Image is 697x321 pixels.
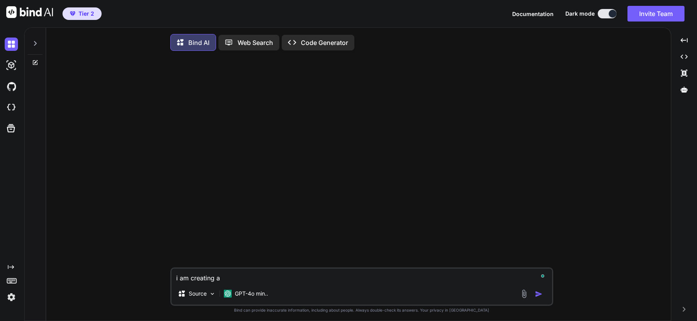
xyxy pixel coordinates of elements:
button: Documentation [512,10,554,18]
button: premiumTier 2 [63,7,102,20]
p: Web Search [238,38,273,47]
p: Bind AI [188,38,209,47]
img: attachment [520,289,529,298]
img: darkAi-studio [5,59,18,72]
textarea: To enrich screen reader interactions, please activate Accessibility in Grammarly extension settings [172,269,552,283]
p: Code Generator [301,38,348,47]
img: icon [535,290,543,298]
img: premium [70,11,75,16]
button: Invite Team [627,6,684,22]
span: Documentation [512,11,554,17]
img: darkChat [5,38,18,51]
p: Bind can provide inaccurate information, including about people. Always double-check its answers.... [170,307,553,313]
img: Bind AI [6,6,53,18]
span: Tier 2 [79,10,94,18]
img: githubDark [5,80,18,93]
img: Pick Models [209,291,216,297]
p: GPT-4o min.. [235,290,268,298]
img: cloudideIcon [5,101,18,114]
img: GPT-4o mini [224,290,232,298]
p: Source [189,290,207,298]
span: Dark mode [565,10,595,18]
img: settings [5,291,18,304]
